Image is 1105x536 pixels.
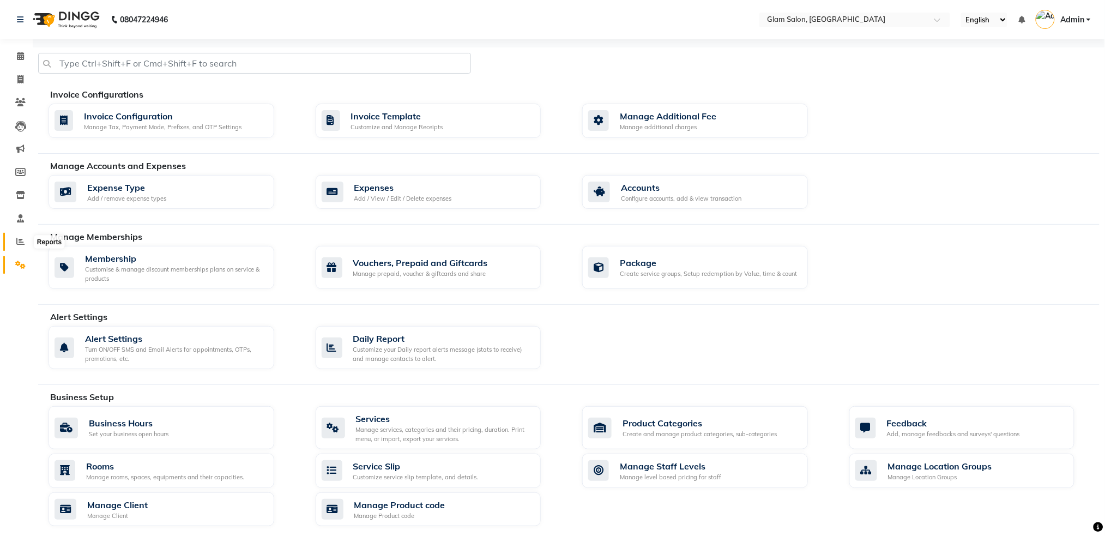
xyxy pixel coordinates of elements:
a: Alert SettingsTurn ON/OFF SMS and Email Alerts for appointments, OTPs, promotions, etc. [49,326,299,369]
div: Add / remove expense types [87,194,166,203]
div: Manage Staff Levels [620,460,721,473]
div: Customize service slip template, and details. [353,473,479,482]
a: Business HoursSet your business open hours [49,406,299,449]
img: Admin [1036,10,1055,29]
div: Service Slip [353,460,479,473]
div: Membership [85,252,265,265]
a: MembershipCustomise & manage discount memberships plans on service & products [49,246,299,289]
a: Service SlipCustomize service slip template, and details. [316,454,566,488]
div: Manage prepaid, voucher & giftcards and share [353,269,488,279]
div: Invoice Template [351,110,443,123]
div: Manage level based pricing for staff [620,473,721,482]
div: Add / View / Edit / Delete expenses [354,194,452,203]
div: Manage Product code [354,498,445,511]
div: Manage additional charges [620,123,716,132]
a: ExpensesAdd / View / Edit / Delete expenses [316,175,566,209]
a: ServicesManage services, categories and their pricing, duration. Print menu, or import, export yo... [316,406,566,449]
a: FeedbackAdd, manage feedbacks and surveys' questions [849,406,1100,449]
a: Vouchers, Prepaid and GiftcardsManage prepaid, voucher & giftcards and share [316,246,566,289]
div: Customise & manage discount memberships plans on service & products [85,265,265,283]
a: Daily ReportCustomize your Daily report alerts message (stats to receive) and manage contacts to ... [316,326,566,369]
img: logo [28,4,102,35]
div: Alert Settings [85,332,265,345]
div: Rooms [86,460,244,473]
a: Product CategoriesCreate and manage product categories, sub-categories [582,406,833,449]
div: Manage Location Groups [888,460,992,473]
div: Customize and Manage Receipts [351,123,443,132]
a: Manage Product codeManage Product code [316,492,566,527]
a: PackageCreate service groups, Setup redemption by Value, time & count [582,246,833,289]
a: Invoice ConfigurationManage Tax, Payment Mode, Prefixes, and OTP Settings [49,104,299,138]
div: Customize your Daily report alerts message (stats to receive) and manage contacts to alert. [353,345,533,363]
div: Configure accounts, add & view transaction [621,194,741,203]
input: Type Ctrl+Shift+F or Cmd+Shift+F to search [38,53,471,74]
div: Reports [34,236,64,249]
div: Accounts [621,181,741,194]
b: 08047224946 [120,4,168,35]
a: RoomsManage rooms, spaces, equipments and their capacities. [49,454,299,488]
a: Invoice TemplateCustomize and Manage Receipts [316,104,566,138]
a: Manage Location GroupsManage Location Groups [849,454,1100,488]
div: Manage Product code [354,511,445,521]
div: Manage rooms, spaces, equipments and their capacities. [86,473,244,482]
div: Manage Tax, Payment Mode, Prefixes, and OTP Settings [84,123,241,132]
div: Services [356,412,533,425]
div: Manage Location Groups [888,473,992,482]
div: Create service groups, Setup redemption by Value, time & count [620,269,798,279]
a: AccountsConfigure accounts, add & view transaction [582,175,833,209]
div: Invoice Configuration [84,110,241,123]
a: Expense TypeAdd / remove expense types [49,175,299,209]
div: Create and manage product categories, sub-categories [623,430,777,439]
div: Business Hours [89,417,168,430]
div: Manage Client [87,498,148,511]
a: Manage ClientManage Client [49,492,299,527]
div: Expense Type [87,181,166,194]
div: Turn ON/OFF SMS and Email Alerts for appointments, OTPs, promotions, etc. [85,345,265,363]
div: Expenses [354,181,452,194]
div: Manage Client [87,511,148,521]
div: Set your business open hours [89,430,168,439]
div: Vouchers, Prepaid and Giftcards [353,256,488,269]
a: Manage Staff LevelsManage level based pricing for staff [582,454,833,488]
div: Add, manage feedbacks and surveys' questions [887,430,1020,439]
div: Manage services, categories and their pricing, duration. Print menu, or import, export your servi... [356,425,533,443]
div: Package [620,256,798,269]
span: Admin [1060,14,1084,26]
div: Product Categories [623,417,777,430]
div: Feedback [887,417,1020,430]
a: Manage Additional FeeManage additional charges [582,104,833,138]
div: Manage Additional Fee [620,110,716,123]
div: Daily Report [353,332,533,345]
